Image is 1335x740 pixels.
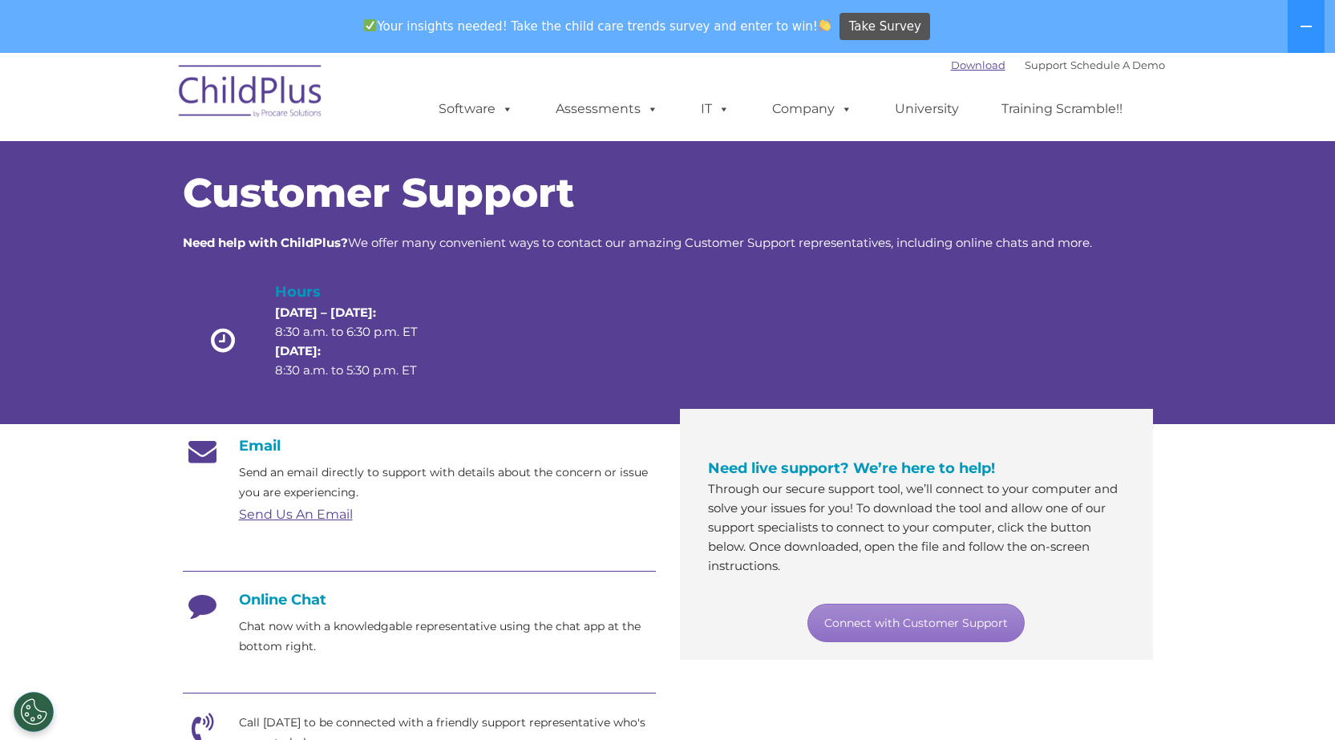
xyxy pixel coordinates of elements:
[951,59,1005,71] a: Download
[985,93,1139,125] a: Training Scramble!!
[183,235,1092,250] span: We offer many convenient ways to contact our amazing Customer Support representatives, including ...
[275,281,445,303] h4: Hours
[819,19,831,31] img: 👏
[364,19,376,31] img: ✅
[540,93,674,125] a: Assessments
[807,604,1025,642] a: Connect with Customer Support
[171,54,331,134] img: ChildPlus by Procare Solutions
[708,459,995,477] span: Need live support? We’re here to help!
[239,463,656,503] p: Send an email directly to support with details about the concern or issue you are experiencing.
[879,93,975,125] a: University
[183,235,348,250] strong: Need help with ChildPlus?
[239,617,656,657] p: Chat now with a knowledgable representative using the chat app at the bottom right.
[756,93,868,125] a: Company
[239,507,353,522] a: Send Us An Email
[839,13,930,41] a: Take Survey
[183,591,656,609] h4: Online Chat
[1070,59,1165,71] a: Schedule A Demo
[685,93,746,125] a: IT
[358,10,838,42] span: Your insights needed! Take the child care trends survey and enter to win!
[275,343,321,358] strong: [DATE]:
[1025,59,1067,71] a: Support
[708,479,1125,576] p: Through our secure support tool, we’ll connect to your computer and solve your issues for you! To...
[423,93,529,125] a: Software
[183,168,574,217] span: Customer Support
[183,437,656,455] h4: Email
[275,305,376,320] strong: [DATE] – [DATE]:
[14,692,54,732] button: Cookies Settings
[275,303,445,380] p: 8:30 a.m. to 6:30 p.m. ET 8:30 a.m. to 5:30 p.m. ET
[951,59,1165,71] font: |
[849,13,921,41] span: Take Survey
